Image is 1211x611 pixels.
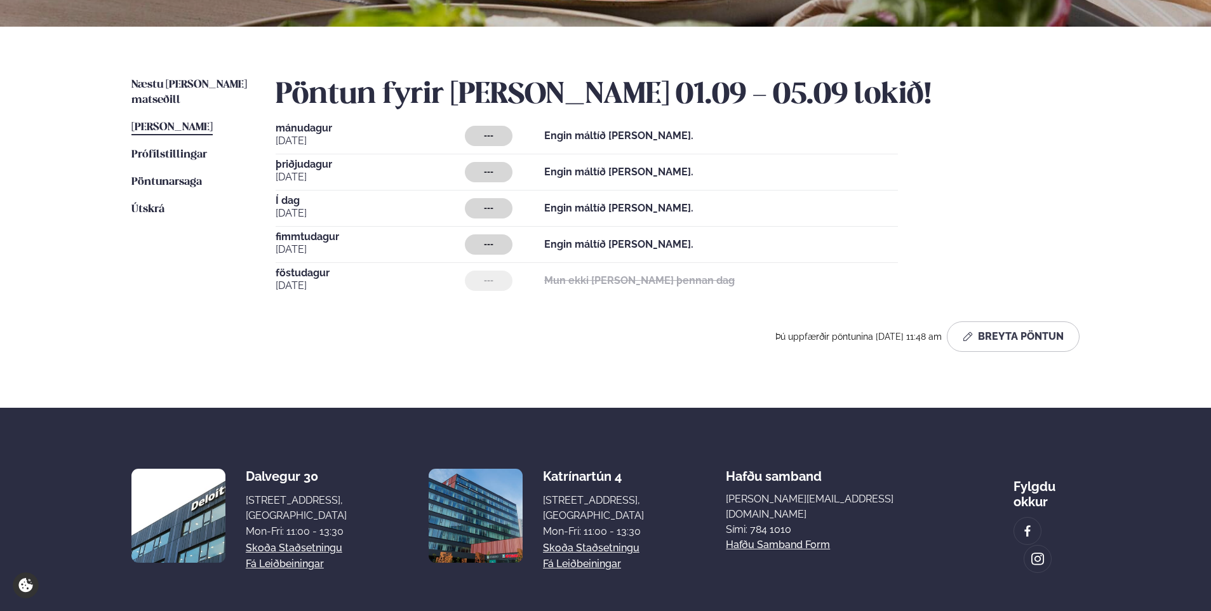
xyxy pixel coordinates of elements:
[544,274,735,286] strong: Mun ekki [PERSON_NAME] þennan dag
[1020,524,1034,539] img: image alt
[131,77,250,108] a: Næstu [PERSON_NAME] matseðill
[484,203,493,213] span: ---
[131,79,247,105] span: Næstu [PERSON_NAME] matseðill
[1014,469,1080,509] div: Fylgdu okkur
[246,540,342,556] a: Skoða staðsetningu
[1024,546,1051,572] a: image alt
[775,332,942,342] span: Þú uppfærðir pöntunina [DATE] 11:48 am
[1031,552,1045,567] img: image alt
[543,540,639,556] a: Skoða staðsetningu
[131,175,202,190] a: Pöntunarsaga
[544,202,693,214] strong: Engin máltíð [PERSON_NAME].
[13,572,39,598] a: Cookie settings
[947,321,1080,352] button: Breyta Pöntun
[484,131,493,141] span: ---
[131,147,207,163] a: Prófílstillingar
[543,524,644,539] div: Mon-Fri: 11:00 - 13:30
[246,524,347,539] div: Mon-Fri: 11:00 - 13:30
[131,202,164,217] a: Útskrá
[131,122,213,133] span: [PERSON_NAME]
[484,276,493,286] span: ---
[726,492,932,522] a: [PERSON_NAME][EMAIL_ADDRESS][DOMAIN_NAME]
[276,268,465,278] span: föstudagur
[276,242,465,257] span: [DATE]
[544,130,693,142] strong: Engin máltíð [PERSON_NAME].
[276,196,465,206] span: Í dag
[276,133,465,149] span: [DATE]
[484,167,493,177] span: ---
[276,123,465,133] span: mánudagur
[726,522,932,537] p: Sími: 784 1010
[543,493,644,523] div: [STREET_ADDRESS], [GEOGRAPHIC_DATA]
[276,232,465,242] span: fimmtudagur
[276,159,465,170] span: þriðjudagur
[1014,518,1041,544] a: image alt
[276,170,465,185] span: [DATE]
[544,238,693,250] strong: Engin máltíð [PERSON_NAME].
[131,204,164,215] span: Útskrá
[429,469,523,563] img: image alt
[276,77,1080,113] h2: Pöntun fyrir [PERSON_NAME] 01.09 - 05.09 lokið!
[543,556,621,572] a: Fá leiðbeiningar
[726,459,822,484] span: Hafðu samband
[543,469,644,484] div: Katrínartún 4
[131,120,213,135] a: [PERSON_NAME]
[544,166,693,178] strong: Engin máltíð [PERSON_NAME].
[726,537,830,553] a: Hafðu samband form
[131,177,202,187] span: Pöntunarsaga
[131,149,207,160] span: Prófílstillingar
[276,206,465,221] span: [DATE]
[246,556,324,572] a: Fá leiðbeiningar
[246,469,347,484] div: Dalvegur 30
[276,278,465,293] span: [DATE]
[131,469,225,563] img: image alt
[484,239,493,250] span: ---
[246,493,347,523] div: [STREET_ADDRESS], [GEOGRAPHIC_DATA]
